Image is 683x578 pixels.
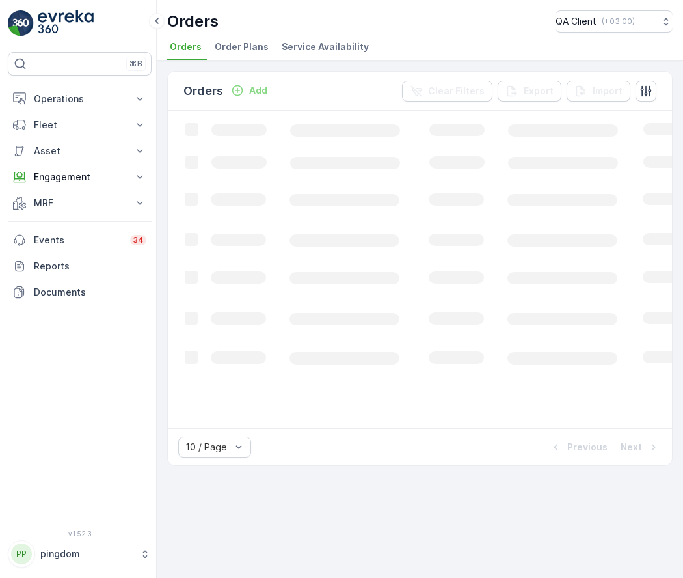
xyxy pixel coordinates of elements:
[226,83,273,98] button: Add
[8,86,152,112] button: Operations
[8,227,152,253] a: Events34
[602,16,635,27] p: ( +03:00 )
[8,540,152,568] button: PPpingdom
[215,40,269,53] span: Order Plans
[129,59,142,69] p: ⌘B
[8,279,152,305] a: Documents
[34,260,146,273] p: Reports
[567,441,608,454] p: Previous
[34,118,126,131] p: Fleet
[38,10,94,36] img: logo_light-DOdMpM7g.png
[548,439,609,455] button: Previous
[8,10,34,36] img: logo
[282,40,369,53] span: Service Availability
[170,40,202,53] span: Orders
[133,235,144,245] p: 34
[34,197,126,210] p: MRF
[556,15,596,28] p: QA Client
[34,286,146,299] p: Documents
[593,85,623,98] p: Import
[11,544,32,564] div: PP
[34,171,126,184] p: Engagement
[34,92,126,105] p: Operations
[8,190,152,216] button: MRF
[183,82,223,100] p: Orders
[621,441,642,454] p: Next
[556,10,673,33] button: QA Client(+03:00)
[8,253,152,279] a: Reports
[8,138,152,164] button: Asset
[8,112,152,138] button: Fleet
[167,11,219,32] p: Orders
[8,530,152,538] span: v 1.52.3
[249,84,267,97] p: Add
[619,439,662,455] button: Next
[428,85,485,98] p: Clear Filters
[567,81,630,102] button: Import
[34,144,126,158] p: Asset
[40,547,133,560] p: pingdom
[8,164,152,190] button: Engagement
[34,234,122,247] p: Events
[524,85,554,98] p: Export
[498,81,561,102] button: Export
[402,81,492,102] button: Clear Filters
